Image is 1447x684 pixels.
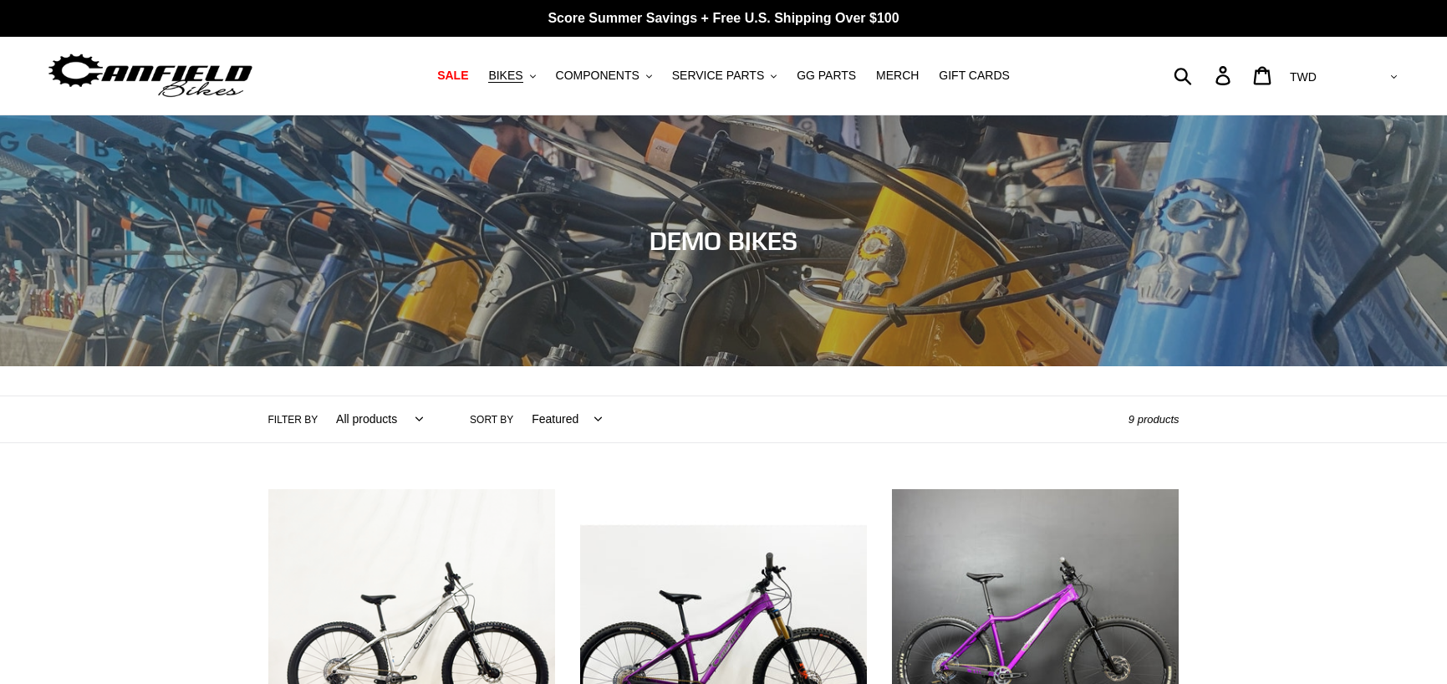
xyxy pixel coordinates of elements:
[664,64,785,87] button: SERVICE PARTS
[672,69,764,83] span: SERVICE PARTS
[268,412,318,427] label: Filter by
[470,412,513,427] label: Sort by
[939,69,1010,83] span: GIFT CARDS
[868,64,927,87] a: MERCH
[788,64,864,87] a: GG PARTS
[1183,57,1225,94] input: Search
[437,69,468,83] span: SALE
[1129,413,1180,426] span: 9 products
[876,69,919,83] span: MERCH
[930,64,1018,87] a: GIFT CARDS
[46,49,255,102] img: Canfield Bikes
[797,69,856,83] span: GG PARTS
[556,69,639,83] span: COMPONENTS
[429,64,476,87] a: SALE
[480,64,543,87] button: BIKES
[488,69,522,83] span: BIKES
[548,64,660,87] button: COMPONENTS
[650,226,797,256] span: DEMO BIKES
